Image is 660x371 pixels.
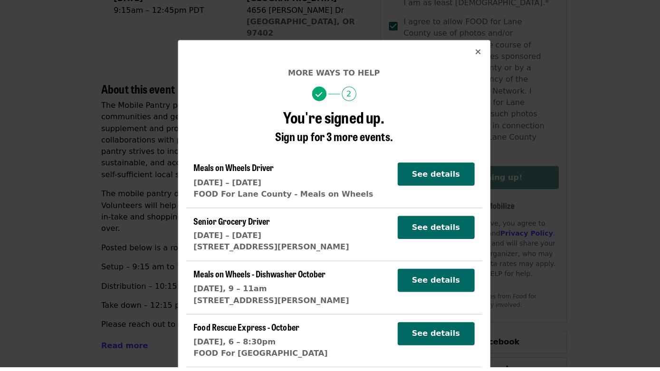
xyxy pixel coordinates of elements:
[338,94,352,108] span: 2
[191,220,267,232] span: Senior Grocery Driver
[393,228,469,237] a: See details
[191,247,345,258] div: [STREET_ADDRESS][PERSON_NAME]
[393,274,469,296] button: See details
[285,76,375,85] span: More ways to help
[393,175,469,184] a: See details
[272,134,388,151] span: Sign up for 3 more events.
[191,169,369,206] a: Meals on Wheels Driver[DATE] – [DATE]FOOD For Lane County - Meals on Wheels
[470,55,476,64] i: times icon
[191,272,322,285] span: Meals on Wheels - Dishwasher October
[191,299,345,311] div: [STREET_ADDRESS][PERSON_NAME]
[191,325,296,337] span: Food Rescue Express - October
[393,280,469,289] a: See details
[461,48,484,71] button: Close
[191,183,369,194] div: [DATE] – [DATE]
[312,97,319,106] i: check icon
[191,194,369,206] div: FOOD For Lane County - Meals on Wheels
[393,326,469,349] button: See details
[393,169,469,191] button: See details
[280,113,380,135] span: You're signed up.
[191,221,345,258] a: Senior Grocery Driver[DATE] – [DATE][STREET_ADDRESS][PERSON_NAME]
[191,340,324,352] div: [DATE], 6 – 8:30pm
[191,167,271,180] span: Meals on Wheels Driver
[393,221,469,244] button: See details
[191,235,345,247] div: [DATE] – [DATE]
[191,274,345,311] a: Meals on Wheels - Dishwasher October[DATE], 9 – 11am[STREET_ADDRESS][PERSON_NAME]
[191,288,345,299] div: [DATE], 9 – 11am
[191,352,324,363] div: FOOD For [GEOGRAPHIC_DATA]
[191,326,324,363] a: Food Rescue Express - October[DATE], 6 – 8:30pmFOOD For [GEOGRAPHIC_DATA]
[393,333,469,342] a: See details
